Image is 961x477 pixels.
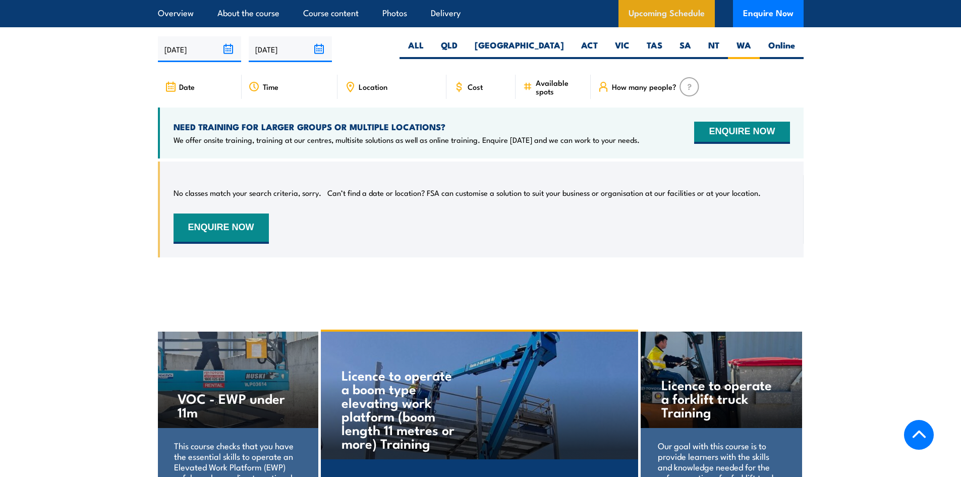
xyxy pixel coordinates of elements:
h4: Licence to operate a boom type elevating work platform (boom length 11 metres or more) Training [342,368,460,450]
label: NT [700,39,728,59]
label: WA [728,39,760,59]
h4: VOC - EWP under 11m [178,391,297,418]
p: Can’t find a date or location? FSA can customise a solution to suit your business or organisation... [327,188,761,198]
span: Date [179,82,195,91]
button: ENQUIRE NOW [174,214,269,244]
input: From date [158,36,241,62]
p: We offer onsite training, training at our centres, multisite solutions as well as online training... [174,135,640,145]
span: How many people? [612,82,676,91]
span: Time [263,82,278,91]
span: Cost [468,82,483,91]
label: VIC [606,39,638,59]
label: TAS [638,39,671,59]
h4: NEED TRAINING FOR LARGER GROUPS OR MULTIPLE LOCATIONS? [174,121,640,132]
span: Location [359,82,387,91]
label: SA [671,39,700,59]
button: ENQUIRE NOW [694,122,789,144]
p: No classes match your search criteria, sorry. [174,188,321,198]
h4: Licence to operate a forklift truck Training [661,378,781,418]
label: ACT [573,39,606,59]
span: Available spots [536,78,584,95]
label: Online [760,39,804,59]
input: To date [249,36,332,62]
label: ALL [400,39,432,59]
label: [GEOGRAPHIC_DATA] [466,39,573,59]
label: QLD [432,39,466,59]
